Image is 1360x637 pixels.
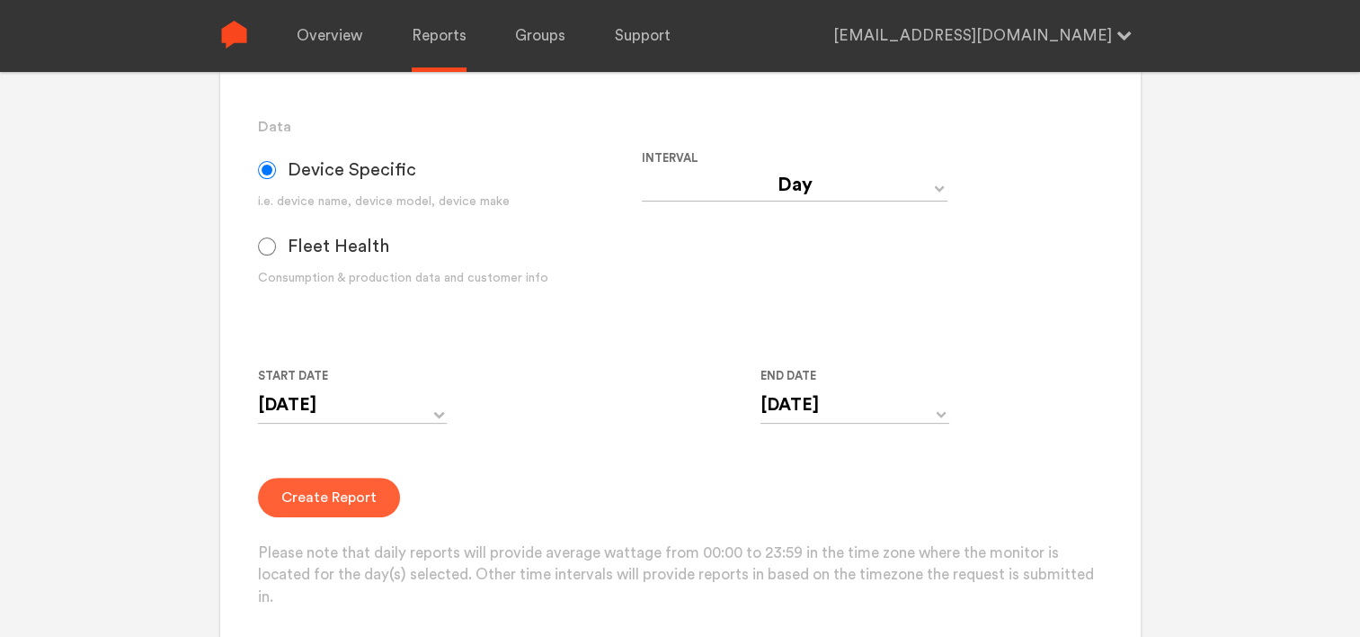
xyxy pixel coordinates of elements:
[258,365,432,387] label: Start Date
[760,365,935,387] label: End Date
[258,161,276,179] input: Device Specific
[258,238,276,256] input: Fleet Health
[642,148,1011,169] label: Interval
[258,116,1102,138] h3: Data
[258,478,400,517] button: Create Report
[258,193,642,211] div: i.e. device name, device model, device make
[288,159,416,181] span: Device Specific
[258,269,642,288] div: Consumption & production data and customer info
[288,236,389,257] span: Fleet Health
[258,543,1102,609] p: Please note that daily reports will provide average wattage from 00:00 to 23:59 in the time zone ...
[220,21,248,49] img: Sense Logo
